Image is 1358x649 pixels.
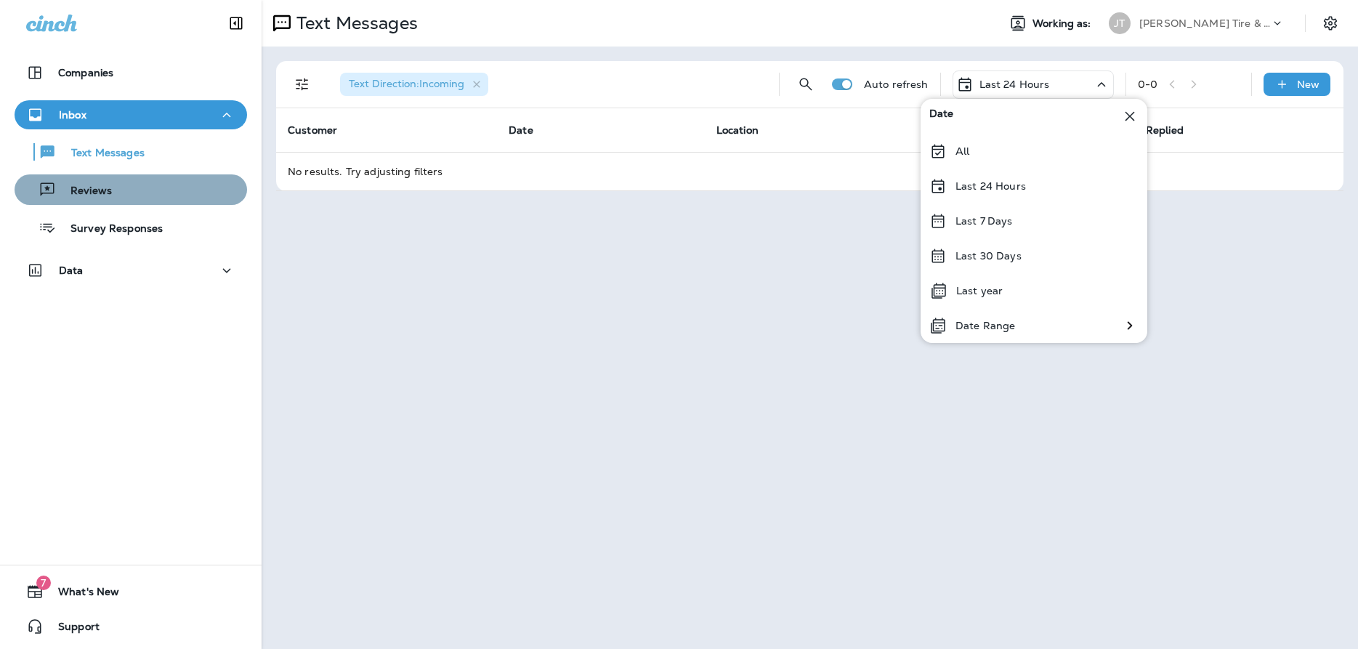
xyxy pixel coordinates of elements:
[56,222,163,236] p: Survey Responses
[349,77,464,90] span: Text Direction : Incoming
[716,124,759,137] span: Location
[791,70,820,99] button: Search Messages
[509,124,533,137] span: Date
[1146,124,1184,137] span: Replied
[15,212,247,243] button: Survey Responses
[1032,17,1094,30] span: Working as:
[15,100,247,129] button: Inbox
[56,185,112,198] p: Reviews
[1109,12,1131,34] div: JT
[1139,17,1270,29] p: [PERSON_NAME] Tire & Auto
[58,67,113,78] p: Companies
[955,320,1015,331] p: Date Range
[340,73,488,96] div: Text Direction:Incoming
[929,108,954,125] span: Date
[15,58,247,87] button: Companies
[36,576,51,590] span: 7
[1317,10,1343,36] button: Settings
[59,109,86,121] p: Inbox
[216,9,256,38] button: Collapse Sidebar
[276,152,1343,190] td: No results. Try adjusting filters
[1138,78,1157,90] div: 0 - 0
[288,70,317,99] button: Filters
[44,621,100,638] span: Support
[956,285,1003,297] p: Last year
[955,145,969,157] p: All
[44,586,119,603] span: What's New
[15,577,247,606] button: 7What's New
[15,174,247,205] button: Reviews
[955,180,1026,192] p: Last 24 Hours
[979,78,1050,90] p: Last 24 Hours
[955,215,1013,227] p: Last 7 Days
[955,250,1022,262] p: Last 30 Days
[59,265,84,276] p: Data
[291,12,418,34] p: Text Messages
[1297,78,1319,90] p: New
[15,137,247,167] button: Text Messages
[15,256,247,285] button: Data
[15,612,247,641] button: Support
[864,78,929,90] p: Auto refresh
[57,147,145,161] p: Text Messages
[288,124,337,137] span: Customer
